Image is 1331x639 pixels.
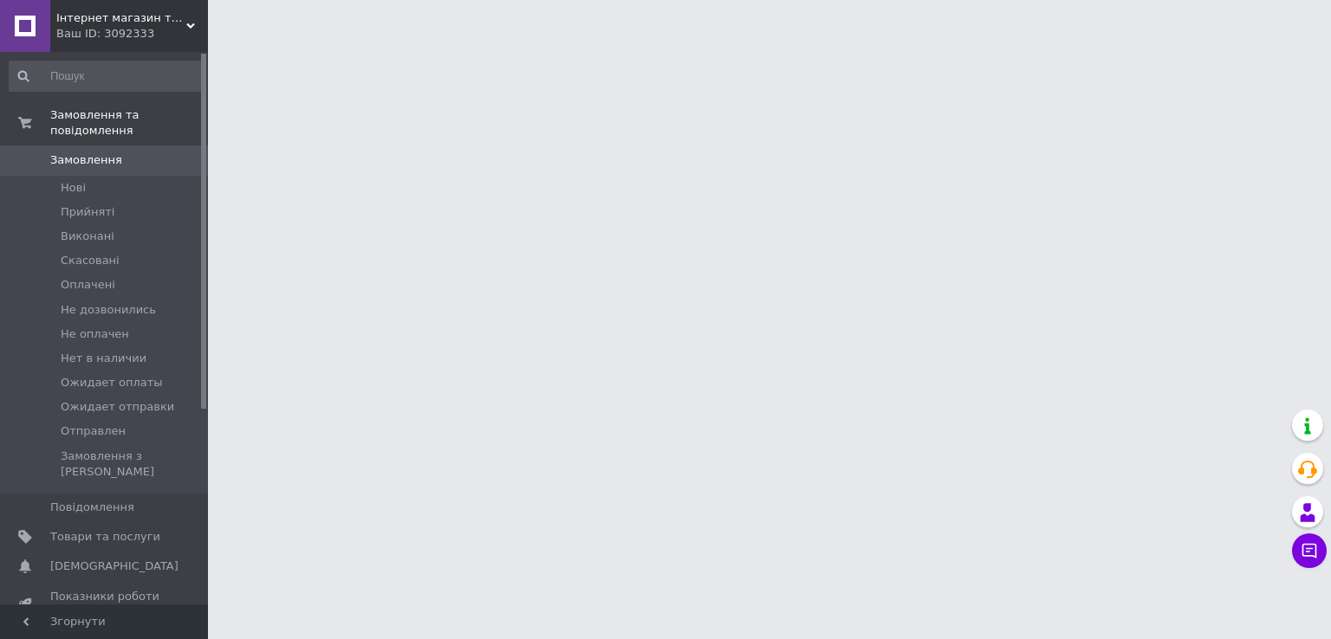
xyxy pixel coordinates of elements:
[61,253,120,268] span: Скасовані
[1292,533,1327,568] button: Чат з покупцем
[56,10,186,26] span: Інтернет магазин товарів для творчості
[61,302,156,318] span: Не дозвонились
[56,26,208,42] div: Ваш ID: 3092333
[61,449,203,480] span: Замовлення з [PERSON_NAME]
[61,375,163,390] span: Ожидает оплаты
[61,423,126,439] span: Отправлен
[50,589,160,620] span: Показники роботи компанії
[9,61,205,92] input: Пошук
[61,204,114,220] span: Прийняті
[50,107,208,139] span: Замовлення та повідомлення
[61,399,174,415] span: Ожидает отправки
[61,326,129,342] span: Не оплачен
[61,180,86,196] span: Нові
[50,558,179,574] span: [DEMOGRAPHIC_DATA]
[50,500,134,515] span: Повідомлення
[50,152,122,168] span: Замовлення
[61,351,146,366] span: Нет в наличии
[61,277,115,293] span: Оплачені
[61,229,114,244] span: Виконані
[50,529,160,545] span: Товари та послуги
